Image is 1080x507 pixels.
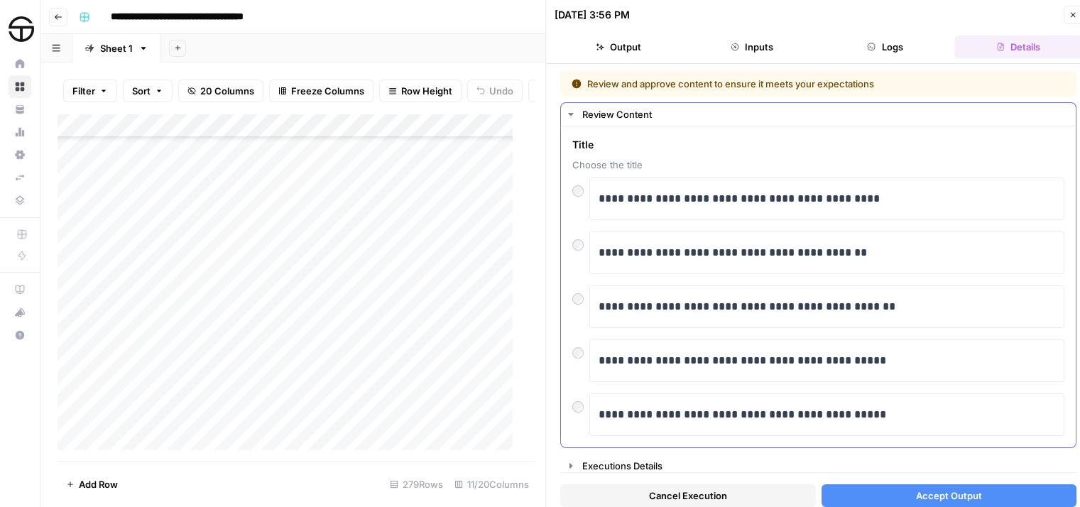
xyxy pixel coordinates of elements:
[291,84,364,98] span: Freeze Columns
[9,143,31,166] a: Settings
[9,302,31,323] div: What's new?
[269,80,373,102] button: Freeze Columns
[489,84,513,98] span: Undo
[555,36,682,58] button: Output
[582,459,1067,473] div: Executions Details
[449,473,535,496] div: 11/20 Columns
[9,189,31,212] a: Data Library
[9,53,31,75] a: Home
[9,98,31,121] a: Your Data
[555,8,630,22] div: [DATE] 3:56 PM
[58,473,126,496] button: Add Row
[916,489,982,503] span: Accept Output
[688,36,816,58] button: Inputs
[401,84,452,98] span: Row Height
[582,107,1067,121] div: Review Content
[132,84,151,98] span: Sort
[63,80,117,102] button: Filter
[379,80,462,102] button: Row Height
[822,36,949,58] button: Logs
[561,126,1076,447] div: Review Content
[79,477,118,491] span: Add Row
[561,103,1076,126] button: Review Content
[9,11,31,47] button: Workspace: SimpleTire
[822,484,1077,507] button: Accept Output
[9,75,31,98] a: Browse
[560,484,816,507] button: Cancel Execution
[9,324,31,347] button: Help + Support
[72,84,95,98] span: Filter
[100,41,133,55] div: Sheet 1
[572,77,970,91] div: Review and approve content to ensure it meets your expectations
[467,80,523,102] button: Undo
[200,84,254,98] span: 20 Columns
[178,80,263,102] button: 20 Columns
[9,121,31,143] a: Usage
[561,454,1076,477] button: Executions Details
[9,278,31,301] a: AirOps Academy
[9,301,31,324] button: What's new?
[9,166,31,189] a: Syncs
[572,158,1064,172] span: Choose the title
[384,473,449,496] div: 279 Rows
[123,80,173,102] button: Sort
[572,138,1064,152] span: Title
[649,489,727,503] span: Cancel Execution
[72,34,160,62] a: Sheet 1
[9,16,34,42] img: SimpleTire Logo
